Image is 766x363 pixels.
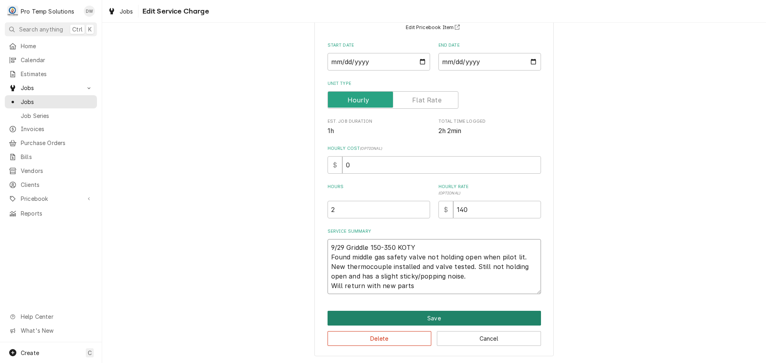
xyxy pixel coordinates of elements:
[105,5,136,18] a: Jobs
[21,167,93,175] span: Vendors
[405,23,464,33] button: Edit Pricebook Item
[438,53,541,71] input: yyyy-mm-dd
[5,324,97,337] a: Go to What's New
[21,139,93,147] span: Purchase Orders
[5,122,97,135] a: Invoices
[21,98,93,106] span: Jobs
[328,184,430,196] label: Hours
[328,145,541,174] div: Hourly Cost
[140,6,209,17] span: Edit Service Charge
[328,311,541,326] button: Save
[84,6,95,17] div: Dana Williams's Avatar
[7,6,18,17] div: Pro Temp Solutions's Avatar
[88,25,92,33] span: K
[360,146,382,151] span: ( optional )
[328,326,541,346] div: Button Group Row
[328,156,342,174] div: $
[328,228,541,294] div: Service Summary
[21,42,93,50] span: Home
[21,70,93,78] span: Estimates
[7,6,18,17] div: P
[19,25,63,33] span: Search anything
[5,150,97,163] a: Bills
[21,209,93,218] span: Reports
[5,39,97,53] a: Home
[328,126,430,136] span: Est. Job Duration
[328,184,430,218] div: [object Object]
[328,228,541,235] label: Service Summary
[88,349,92,357] span: C
[438,191,461,195] span: ( optional )
[5,95,97,108] a: Jobs
[21,7,74,16] div: Pro Temp Solutions
[438,126,541,136] span: Total Time Logged
[5,136,97,149] a: Purchase Orders
[328,311,541,346] div: Button Group
[21,326,92,335] span: What's New
[21,194,81,203] span: Pricebook
[21,153,93,161] span: Bills
[328,127,334,135] span: 1h
[438,201,453,218] div: $
[5,67,97,80] a: Estimates
[5,109,97,122] a: Job Series
[328,311,541,326] div: Button Group Row
[5,178,97,191] a: Clients
[21,112,93,120] span: Job Series
[328,118,430,135] div: Est. Job Duration
[84,6,95,17] div: DW
[328,42,430,71] div: Start Date
[5,22,97,36] button: Search anythingCtrlK
[5,53,97,67] a: Calendar
[438,184,541,196] label: Hourly Rate
[5,192,97,205] a: Go to Pricebook
[438,127,462,135] span: 2h 2min
[437,331,541,346] button: Cancel
[328,80,541,109] div: Unit Type
[21,312,92,321] span: Help Center
[328,80,541,87] label: Unit Type
[5,81,97,94] a: Go to Jobs
[438,118,541,125] span: Total Time Logged
[328,53,430,71] input: yyyy-mm-dd
[438,42,541,71] div: End Date
[5,207,97,220] a: Reports
[120,7,133,16] span: Jobs
[328,239,541,294] textarea: 9/29 Griddle 150-350 KOTY Found middle gas safety valve not holding open when pilot lit. New ther...
[328,42,430,49] label: Start Date
[328,331,432,346] button: Delete
[328,118,430,125] span: Est. Job Duration
[72,25,83,33] span: Ctrl
[21,349,39,356] span: Create
[21,84,81,92] span: Jobs
[5,310,97,323] a: Go to Help Center
[21,181,93,189] span: Clients
[328,145,541,152] label: Hourly Cost
[21,125,93,133] span: Invoices
[21,56,93,64] span: Calendar
[438,118,541,135] div: Total Time Logged
[438,184,541,218] div: [object Object]
[438,42,541,49] label: End Date
[5,164,97,177] a: Vendors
